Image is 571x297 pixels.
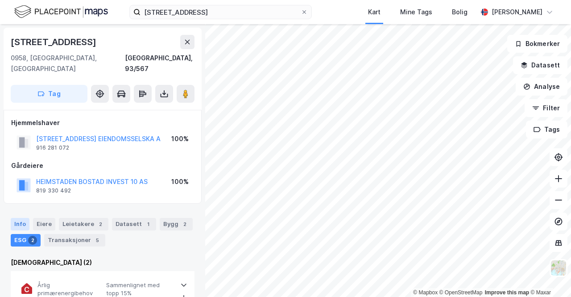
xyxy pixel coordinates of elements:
[125,53,194,74] div: [GEOGRAPHIC_DATA], 93/567
[492,7,542,17] div: [PERSON_NAME]
[171,134,189,144] div: 100%
[11,218,29,230] div: Info
[11,85,87,103] button: Tag
[180,220,189,229] div: 2
[36,187,71,194] div: 819 330 492
[14,4,108,20] img: logo.f888ab2527a4732fd821a326f86c7f29.svg
[96,220,105,229] div: 2
[112,218,156,230] div: Datasett
[526,254,571,297] div: Kontrollprogram for chat
[36,144,69,151] div: 916 281 072
[525,99,567,117] button: Filter
[11,160,194,171] div: Gårdeiere
[11,117,194,128] div: Hjemmelshaver
[400,7,432,17] div: Mine Tags
[11,234,41,247] div: ESG
[59,218,108,230] div: Leietakere
[452,7,468,17] div: Bolig
[526,121,567,138] button: Tags
[33,218,55,230] div: Eiere
[144,220,153,229] div: 1
[439,289,483,296] a: OpenStreetMap
[11,35,98,49] div: [STREET_ADDRESS]
[37,281,103,297] span: Årlig primærenergibehov
[160,218,193,230] div: Bygg
[11,53,125,74] div: 0958, [GEOGRAPHIC_DATA], [GEOGRAPHIC_DATA]
[507,35,567,53] button: Bokmerker
[485,289,529,296] a: Improve this map
[368,7,381,17] div: Kart
[44,234,105,247] div: Transaksjoner
[526,254,571,297] iframe: Chat Widget
[516,78,567,96] button: Analyse
[141,5,301,19] input: Søk på adresse, matrikkel, gårdeiere, leietakere eller personer
[11,257,194,268] div: [DEMOGRAPHIC_DATA] (2)
[413,289,438,296] a: Mapbox
[513,56,567,74] button: Datasett
[93,236,102,245] div: 5
[106,281,171,297] span: Sammenlignet med topp 15%
[28,236,37,245] div: 2
[171,176,189,187] div: 100%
